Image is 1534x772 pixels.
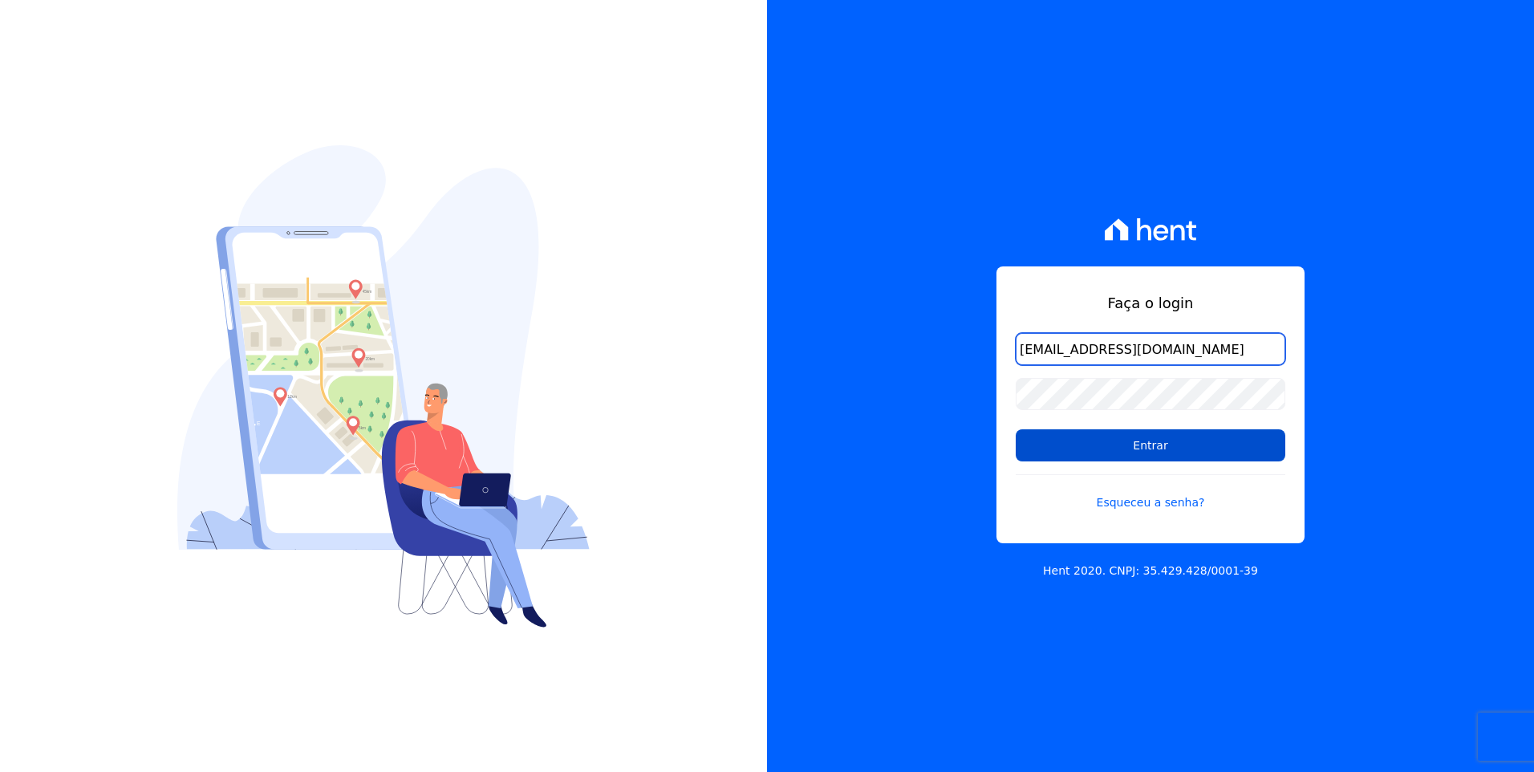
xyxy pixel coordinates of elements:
[1016,474,1285,511] a: Esqueceu a senha?
[1016,333,1285,365] input: Email
[1016,292,1285,314] h1: Faça o login
[1016,429,1285,461] input: Entrar
[177,145,590,628] img: Login
[1043,563,1258,579] p: Hent 2020. CNPJ: 35.429.428/0001-39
